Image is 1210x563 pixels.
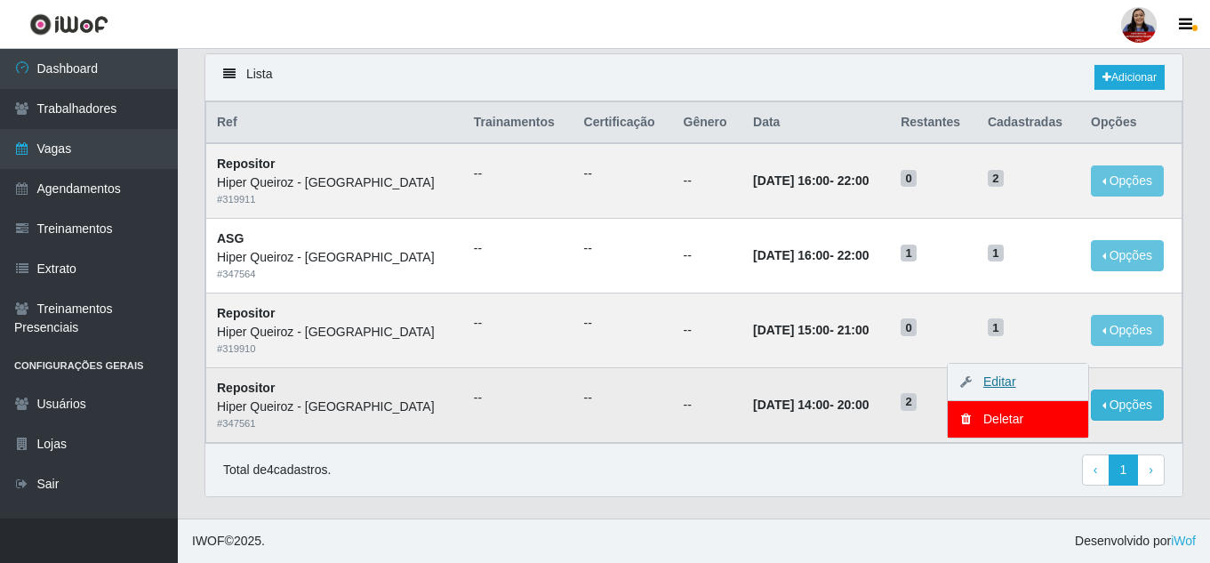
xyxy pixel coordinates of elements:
div: Hiper Queiroz - [GEOGRAPHIC_DATA] [217,398,453,416]
th: Ref [206,102,463,144]
th: Data [742,102,890,144]
span: Desenvolvido por [1075,532,1196,551]
div: Lista [205,54,1182,101]
strong: Repositor [217,381,275,395]
span: 0 [901,170,917,188]
a: 1 [1109,454,1139,487]
ul: -- [474,389,563,407]
div: # 319911 [217,192,453,207]
button: Opções [1091,390,1164,421]
ul: -- [584,389,662,407]
th: Cadastradas [977,102,1080,144]
span: 2 [988,170,1004,188]
span: › [1149,462,1153,477]
div: # 347561 [217,416,453,431]
button: Opções [1091,165,1164,197]
strong: Repositor [217,306,275,320]
ul: -- [474,314,563,333]
span: © 2025 . [192,532,265,551]
time: [DATE] 16:00 [753,248,829,262]
ul: -- [584,165,662,183]
span: ‹ [1094,462,1098,477]
span: IWOF [192,534,225,548]
td: -- [673,143,743,218]
span: 1 [988,318,1004,336]
ul: -- [584,314,662,333]
ul: -- [474,165,563,183]
time: 21:00 [837,323,869,337]
strong: - [753,173,869,188]
th: Gênero [673,102,743,144]
time: [DATE] 15:00 [753,323,829,337]
a: Adicionar [1094,65,1165,90]
a: Editar [966,374,1016,389]
th: Opções [1080,102,1182,144]
img: CoreUI Logo [29,13,108,36]
td: -- [673,367,743,442]
time: 22:00 [837,248,869,262]
div: Hiper Queiroz - [GEOGRAPHIC_DATA] [217,323,453,342]
time: 20:00 [837,398,869,412]
span: 0 [901,318,917,336]
strong: Repositor [217,157,275,171]
button: Opções [1091,315,1164,346]
p: Total de 4 cadastros. [223,461,331,479]
a: iWof [1171,534,1196,548]
div: # 319910 [217,342,453,357]
strong: - [753,398,869,412]
button: Opções [1091,240,1164,271]
time: [DATE] 14:00 [753,398,829,412]
th: Certificação [573,102,673,144]
td: -- [673,219,743,294]
ul: -- [584,239,662,258]
th: Restantes [890,102,977,144]
span: 1 [988,245,1004,262]
span: 1 [901,245,917,262]
a: Next [1137,454,1165,487]
td: -- [673,293,743,367]
nav: pagination [1082,454,1165,487]
div: Hiper Queiroz - [GEOGRAPHIC_DATA] [217,173,453,192]
time: [DATE] 16:00 [753,173,829,188]
div: Hiper Queiroz - [GEOGRAPHIC_DATA] [217,248,453,267]
strong: ASG [217,231,244,245]
ul: -- [474,239,563,258]
time: 22:00 [837,173,869,188]
div: Deletar [966,410,1070,429]
th: Trainamentos [463,102,573,144]
strong: - [753,248,869,262]
strong: - [753,323,869,337]
a: Previous [1082,454,1110,487]
div: # 347564 [217,267,453,282]
span: 2 [901,393,917,411]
